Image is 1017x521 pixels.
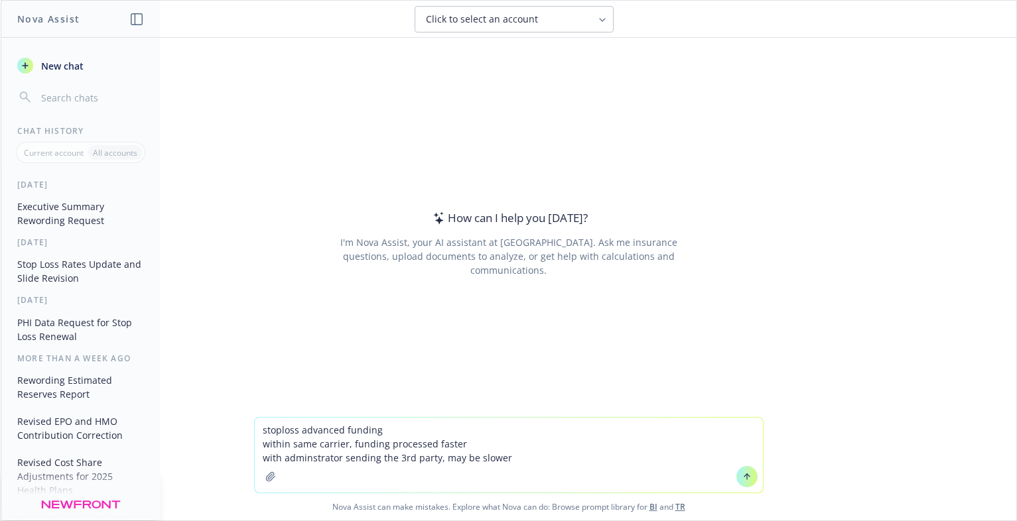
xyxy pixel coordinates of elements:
div: [DATE] [1,294,160,306]
a: BI [649,501,657,512]
button: New chat [12,54,149,78]
div: [DATE] [1,237,160,248]
button: Revised EPO and HMO Contribution Correction [12,410,149,446]
h1: Nova Assist [17,12,80,26]
div: Chat History [1,125,160,137]
div: How can I help you [DATE]? [429,209,588,227]
p: All accounts [93,147,137,158]
p: Current account [24,147,84,158]
button: Revised Cost Share Adjustments for 2025 Health Plans [12,451,149,501]
a: TR [675,501,685,512]
span: New chat [38,59,84,73]
div: More than a week ago [1,353,160,364]
button: PHI Data Request for Stop Loss Renewal [12,312,149,347]
textarea: stoploss advanced funding within same carrier, funding processed faster with adminstrator sending... [255,418,763,492]
div: I'm Nova Assist, your AI assistant at [GEOGRAPHIC_DATA]. Ask me insurance questions, upload docum... [322,235,695,277]
input: Search chats [38,88,144,107]
button: Click to select an account [415,6,614,32]
button: Stop Loss Rates Update and Slide Revision [12,253,149,289]
span: Nova Assist can make mistakes. Explore what Nova can do: Browse prompt library for and [6,493,1011,520]
button: Rewording Estimated Reserves Report [12,369,149,405]
span: Click to select an account [426,13,538,26]
div: [DATE] [1,179,160,190]
button: Executive Summary Rewording Request [12,196,149,231]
